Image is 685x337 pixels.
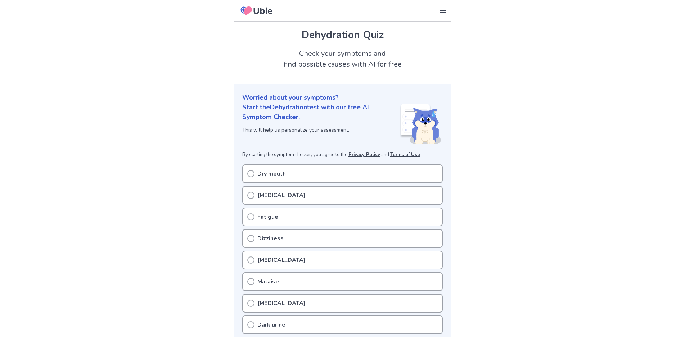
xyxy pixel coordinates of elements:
[257,277,279,286] p: Malaise
[242,126,400,134] p: This will help us personalize your assessment.
[257,320,285,329] p: Dark urine
[242,27,443,42] h1: Dehydration Quiz
[390,151,420,158] a: Terms of Use
[242,93,443,103] p: Worried about your symptoms?
[257,169,286,178] p: Dry mouth
[257,299,306,308] p: [MEDICAL_DATA]
[400,104,441,144] img: Shiba
[257,191,306,200] p: [MEDICAL_DATA]
[242,103,400,122] p: Start the Dehydration test with our free AI Symptom Checker.
[257,213,278,221] p: Fatigue
[234,48,451,70] h2: Check your symptoms and find possible causes with AI for free
[257,256,306,264] p: [MEDICAL_DATA]
[257,234,284,243] p: Dizziness
[242,151,443,159] p: By starting the symptom checker, you agree to the and
[348,151,380,158] a: Privacy Policy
